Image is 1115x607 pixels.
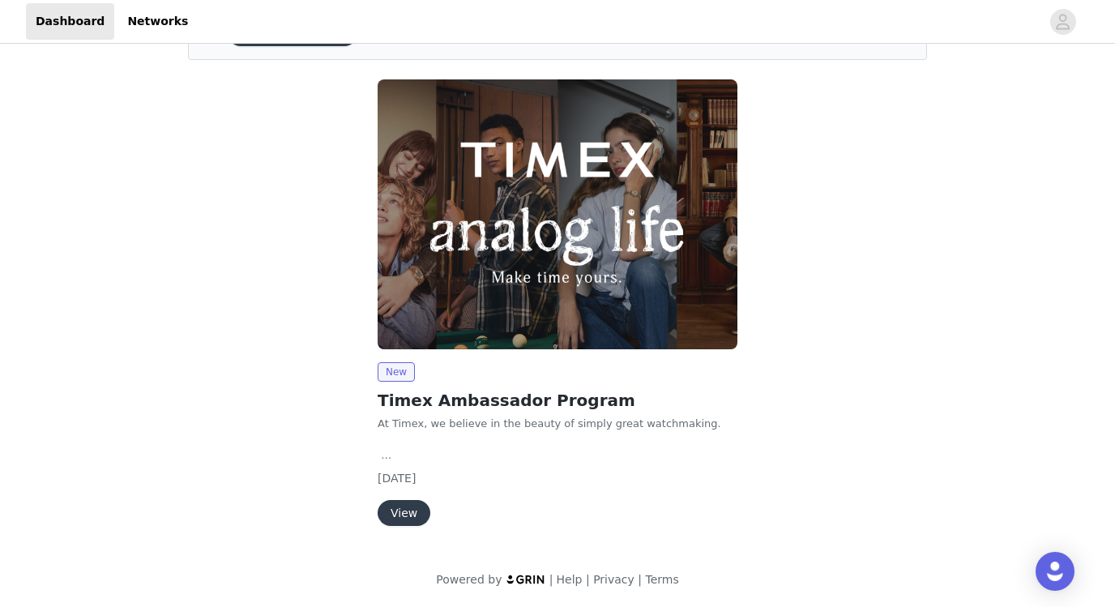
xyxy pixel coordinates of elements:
a: Help [557,573,583,586]
img: logo [506,574,546,584]
img: Timex [378,79,737,349]
span: | [549,573,553,586]
div: avatar [1055,9,1070,35]
span: [DATE] [378,472,416,485]
div: Open Intercom Messenger [1036,552,1074,591]
span: New [378,362,415,382]
a: Terms [645,573,678,586]
a: Networks [117,3,198,40]
span: | [638,573,642,586]
h2: Timex Ambassador Program [378,388,737,413]
a: Privacy [593,573,634,586]
span: | [586,573,590,586]
a: View [378,507,430,519]
span: Powered by [436,573,502,586]
span: At Timex, we believe in the beauty of simply great watchmaking. [378,417,721,430]
a: Dashboard [26,3,114,40]
button: View [378,500,430,526]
